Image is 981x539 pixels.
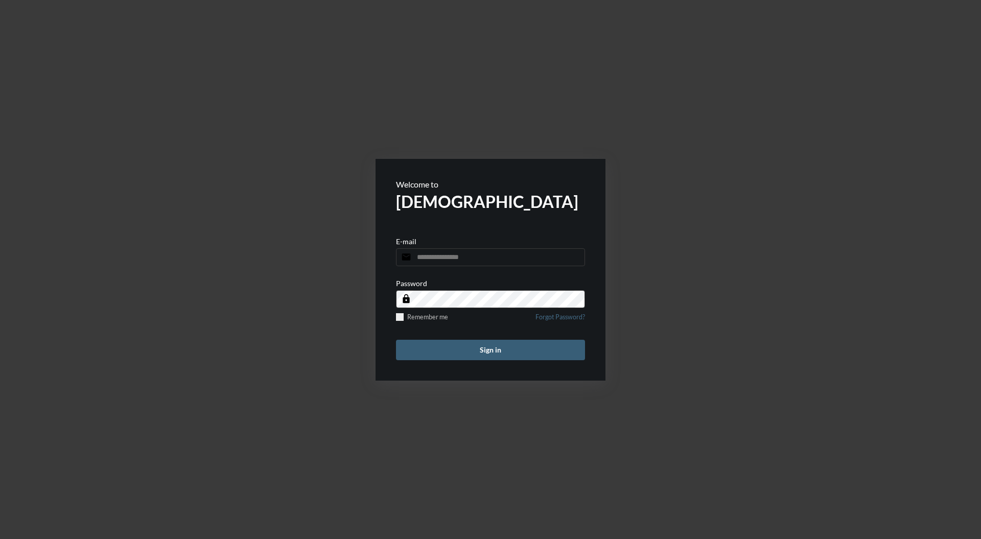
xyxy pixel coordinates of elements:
button: Sign in [396,340,585,360]
p: Password [396,279,427,288]
a: Forgot Password? [535,313,585,327]
label: Remember me [396,313,448,321]
h2: [DEMOGRAPHIC_DATA] [396,192,585,212]
p: Welcome to [396,179,585,189]
p: E-mail [396,237,416,246]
